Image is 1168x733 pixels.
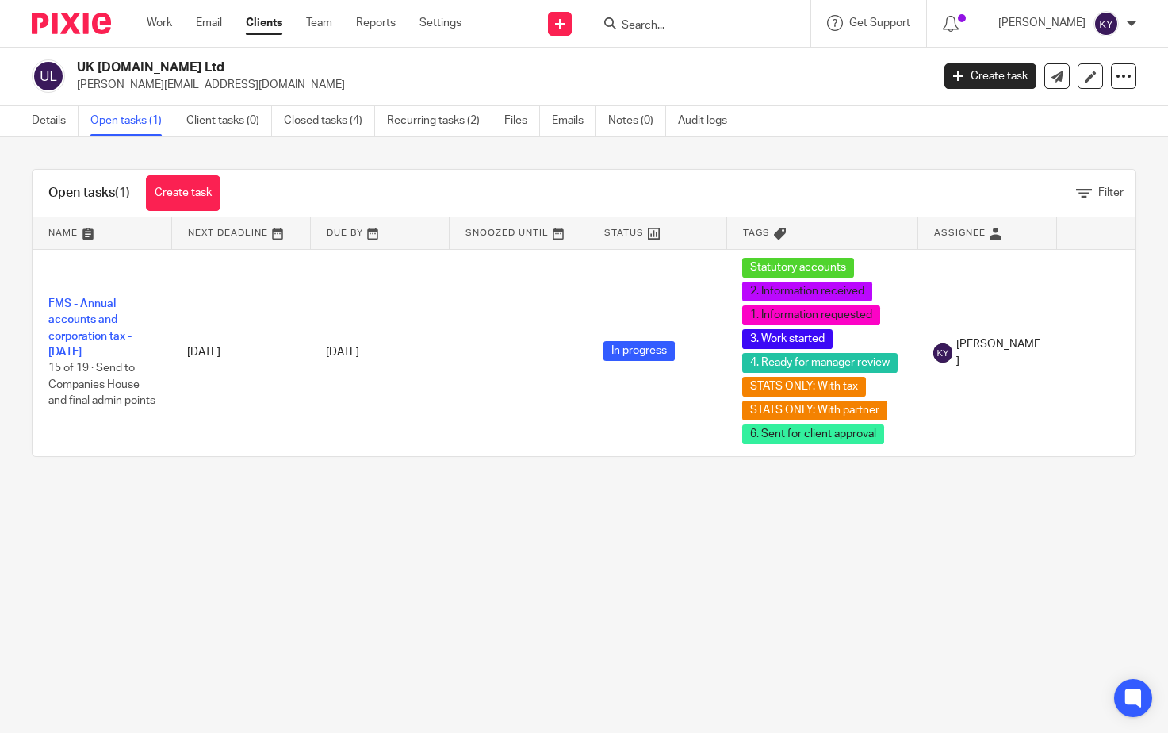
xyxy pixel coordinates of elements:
span: Tags [743,228,770,237]
span: Statutory accounts [742,258,854,278]
a: Team [306,15,332,31]
a: Create task [146,175,220,211]
span: 2. Information received [742,282,872,301]
a: Open tasks (1) [90,106,174,136]
a: Recurring tasks (2) [387,106,492,136]
a: Notes (0) [608,106,666,136]
span: 3. Work started [742,329,833,349]
p: [PERSON_NAME] [998,15,1086,31]
a: Files [504,106,540,136]
a: Work [147,15,172,31]
a: FMS - Annual accounts and corporation tax - [DATE] [48,298,132,358]
p: [PERSON_NAME][EMAIL_ADDRESS][DOMAIN_NAME] [77,77,921,93]
span: STATS ONLY: With tax [742,377,866,397]
a: Details [32,106,79,136]
span: 6. Sent for client approval [742,424,884,444]
img: Pixie [32,13,111,34]
a: Create task [944,63,1036,89]
a: Audit logs [678,106,739,136]
span: In progress [603,341,675,361]
span: Status [604,228,644,237]
img: svg%3E [32,59,65,93]
span: STATS ONLY: With partner [742,401,887,420]
a: Clients [246,15,282,31]
span: [DATE] [326,347,359,358]
a: Email [196,15,222,31]
a: Settings [419,15,461,31]
span: [PERSON_NAME] [956,336,1040,369]
span: 4. Ready for manager review [742,353,898,373]
a: Reports [356,15,396,31]
span: Snoozed Until [465,228,549,237]
input: Search [620,19,763,33]
a: Emails [552,106,596,136]
img: svg%3E [1093,11,1119,36]
span: Filter [1098,187,1124,198]
a: Client tasks (0) [186,106,272,136]
a: Closed tasks (4) [284,106,375,136]
span: 1. Information requested [742,305,880,325]
h1: Open tasks [48,185,130,201]
td: [DATE] [171,249,310,456]
span: 15 of 19 · Send to Companies House and final admin points [48,363,155,407]
span: Get Support [849,17,910,29]
img: svg%3E [933,343,952,363]
span: (1) [115,186,130,199]
h2: UK [DOMAIN_NAME] Ltd [77,59,752,76]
